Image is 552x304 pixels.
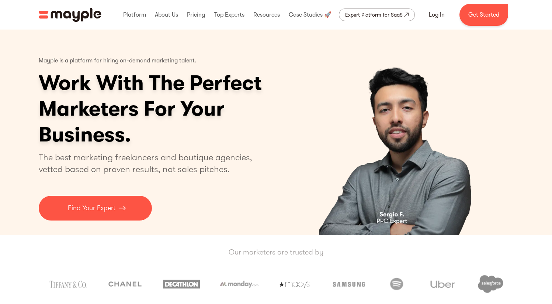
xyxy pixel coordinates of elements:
div: About Us [153,3,180,27]
p: The best marketing freelancers and boutique agencies, vetted based on proven results, not sales p... [39,151,261,175]
div: Platform [121,3,148,27]
div: carousel [283,30,514,235]
h1: Work With The Perfect Marketers For Your Business. [39,70,319,148]
a: Expert Platform for SaaS [339,8,415,21]
img: Mayple logo [39,8,101,22]
p: Mayple is a platform for hiring on-demand marketing talent. [39,52,197,70]
div: Top Experts [212,3,246,27]
div: Expert Platform for SaaS [345,10,403,19]
div: 1 of 4 [283,30,514,235]
a: Get Started [459,4,508,26]
p: Find Your Expert [68,203,115,213]
a: Log In [420,6,454,24]
a: home [39,8,101,22]
div: Resources [251,3,282,27]
div: Pricing [185,3,207,27]
a: Find Your Expert [39,196,152,221]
